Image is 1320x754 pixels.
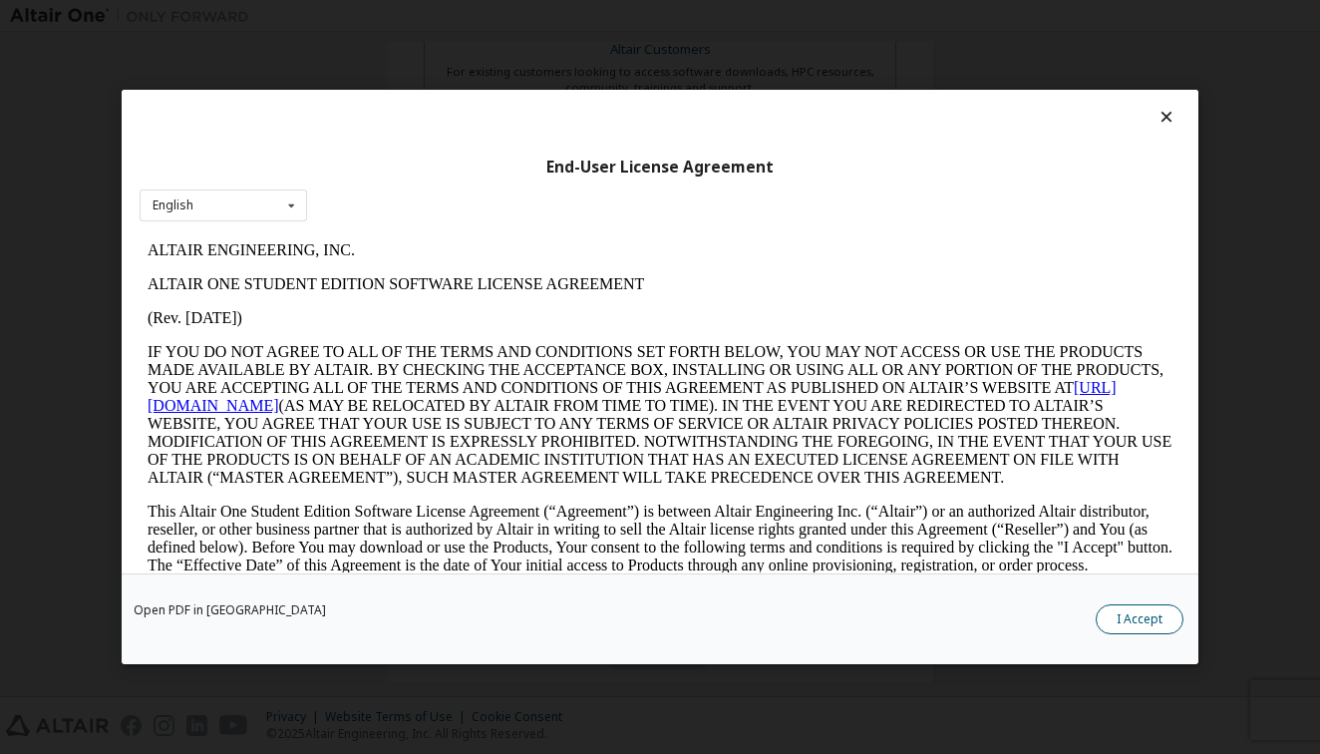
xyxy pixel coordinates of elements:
[1096,604,1183,634] button: I Accept
[8,269,1033,341] p: This Altair One Student Edition Software License Agreement (“Agreement”) is between Altair Engine...
[8,8,1033,26] p: ALTAIR ENGINEERING, INC.
[8,42,1033,60] p: ALTAIR ONE STUDENT EDITION SOFTWARE LICENSE AGREEMENT
[153,199,193,211] div: English
[8,146,977,181] a: [URL][DOMAIN_NAME]
[134,604,326,616] a: Open PDF in [GEOGRAPHIC_DATA]
[8,76,1033,94] p: (Rev. [DATE])
[140,158,1180,178] div: End-User License Agreement
[8,110,1033,253] p: IF YOU DO NOT AGREE TO ALL OF THE TERMS AND CONDITIONS SET FORTH BELOW, YOU MAY NOT ACCESS OR USE...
